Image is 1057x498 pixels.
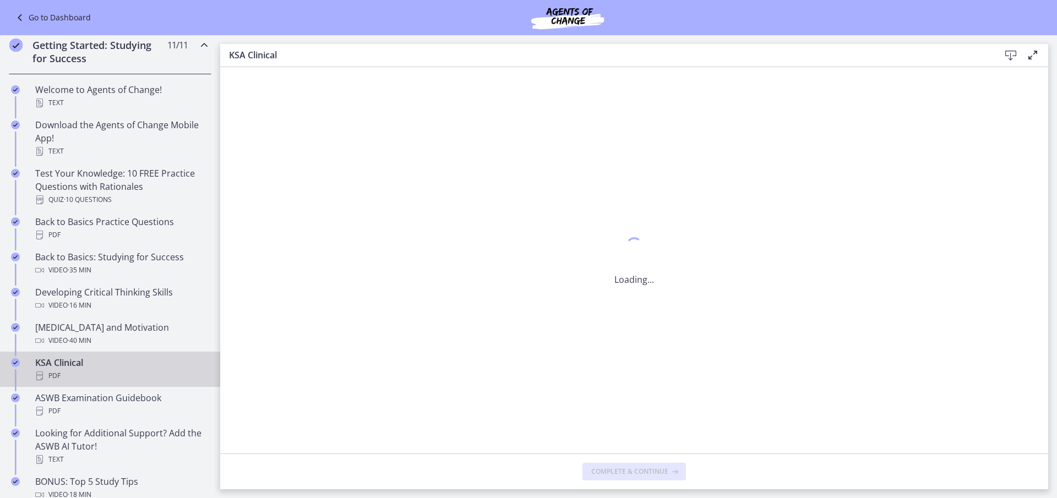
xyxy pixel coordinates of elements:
[35,299,207,312] div: Video
[11,477,20,486] i: Completed
[13,11,91,24] a: Go to Dashboard
[11,393,20,402] i: Completed
[614,273,654,286] p: Loading...
[591,467,668,476] span: Complete & continue
[35,321,207,347] div: [MEDICAL_DATA] and Motivation
[502,4,634,31] img: Agents of Change
[68,334,91,347] span: · 40 min
[11,358,20,367] i: Completed
[11,169,20,178] i: Completed
[35,369,207,382] div: PDF
[35,145,207,158] div: Text
[35,193,207,206] div: Quiz
[582,463,686,480] button: Complete & continue
[35,96,207,110] div: Text
[11,323,20,332] i: Completed
[11,288,20,297] i: Completed
[68,299,91,312] span: · 16 min
[11,217,20,226] i: Completed
[35,118,207,158] div: Download the Agents of Change Mobile App!
[32,39,167,65] h2: Getting Started: Studying for Success
[35,426,207,466] div: Looking for Additional Support? Add the ASWB AI Tutor!
[35,83,207,110] div: Welcome to Agents of Change!
[167,39,188,52] span: 11 / 11
[9,39,23,52] i: Completed
[35,264,207,277] div: Video
[11,121,20,129] i: Completed
[35,167,207,206] div: Test Your Knowledge: 10 FREE Practice Questions with Rationales
[35,228,207,242] div: PDF
[64,193,112,206] span: · 10 Questions
[11,429,20,437] i: Completed
[68,264,91,277] span: · 35 min
[35,334,207,347] div: Video
[229,48,982,62] h3: KSA Clinical
[35,286,207,312] div: Developing Critical Thinking Skills
[35,391,207,418] div: ASWB Examination Guidebook
[35,404,207,418] div: PDF
[35,453,207,466] div: Text
[614,234,654,260] div: 1
[35,215,207,242] div: Back to Basics Practice Questions
[35,250,207,277] div: Back to Basics: Studying for Success
[11,253,20,261] i: Completed
[11,85,20,94] i: Completed
[35,356,207,382] div: KSA Clinical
